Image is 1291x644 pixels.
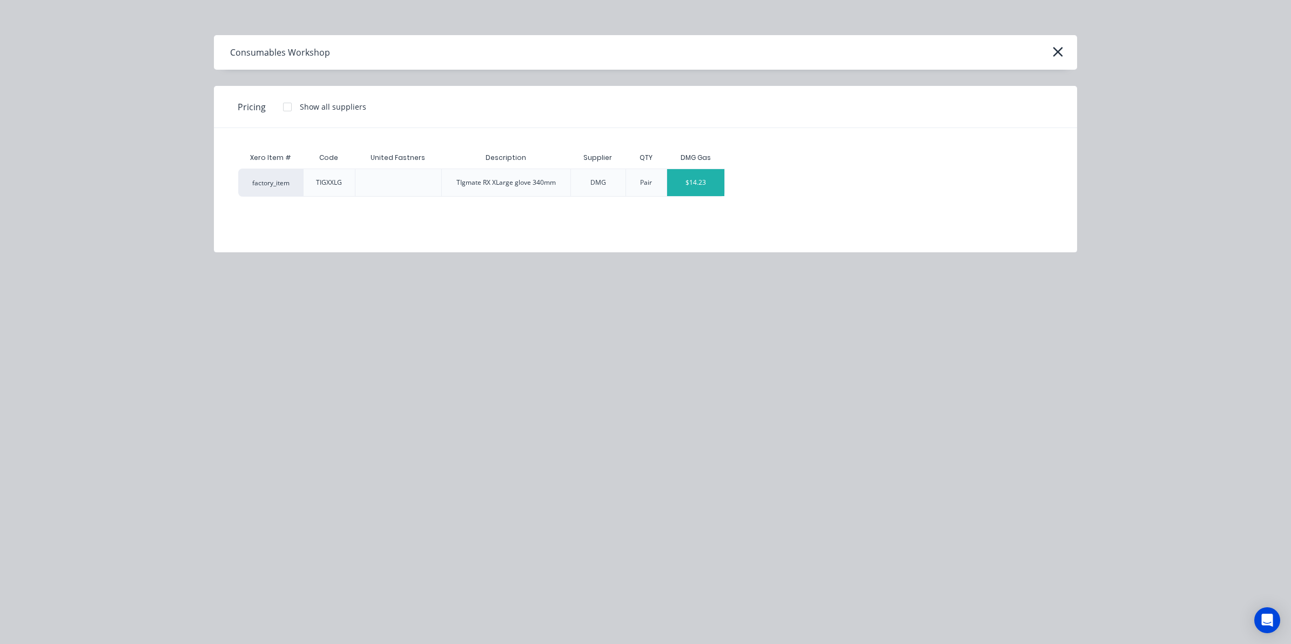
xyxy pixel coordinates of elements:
[230,46,330,59] div: Consumables Workshop
[300,101,366,112] div: Show all suppliers
[238,100,266,113] span: Pricing
[362,144,434,171] div: United Fastners
[1254,607,1280,633] div: Open Intercom Messenger
[590,178,606,187] div: DMG
[631,144,661,171] div: QTY
[681,153,711,163] div: DMG Gas
[575,144,621,171] div: Supplier
[640,178,652,187] div: Pair
[667,169,725,196] div: $14.23
[477,144,535,171] div: Description
[456,178,556,187] div: TIgmate RX XLarge glove 340mm
[238,169,303,197] div: factory_item
[238,147,303,169] div: Xero Item #
[316,178,342,187] div: TIGXXLG
[311,144,347,171] div: Code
